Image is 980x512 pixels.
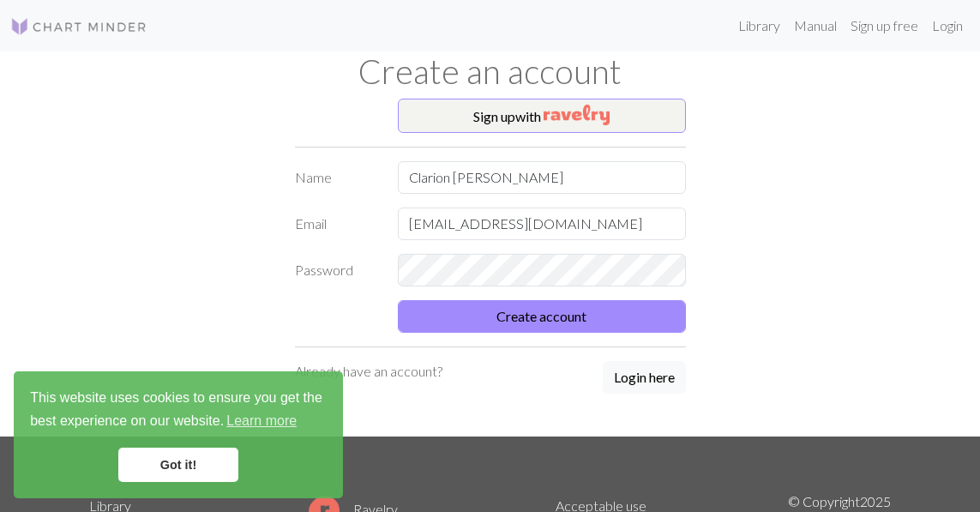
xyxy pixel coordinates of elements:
img: Logo [10,16,147,37]
label: Password [285,254,388,286]
h1: Create an account [79,51,902,92]
button: Login here [603,361,686,394]
a: Login here [603,361,686,395]
a: dismiss cookie message [118,448,238,482]
label: Name [285,161,388,194]
img: Ravelry [544,105,610,125]
a: Login [925,9,970,43]
a: Library [731,9,787,43]
button: Sign upwith [398,99,686,133]
div: cookieconsent [14,371,343,498]
label: Email [285,208,388,240]
p: Already have an account? [295,361,442,382]
a: Sign up free [844,9,925,43]
button: Create account [398,300,686,333]
a: Manual [787,9,844,43]
span: This website uses cookies to ensure you get the best experience on our website. [30,388,327,434]
a: learn more about cookies [224,408,299,434]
